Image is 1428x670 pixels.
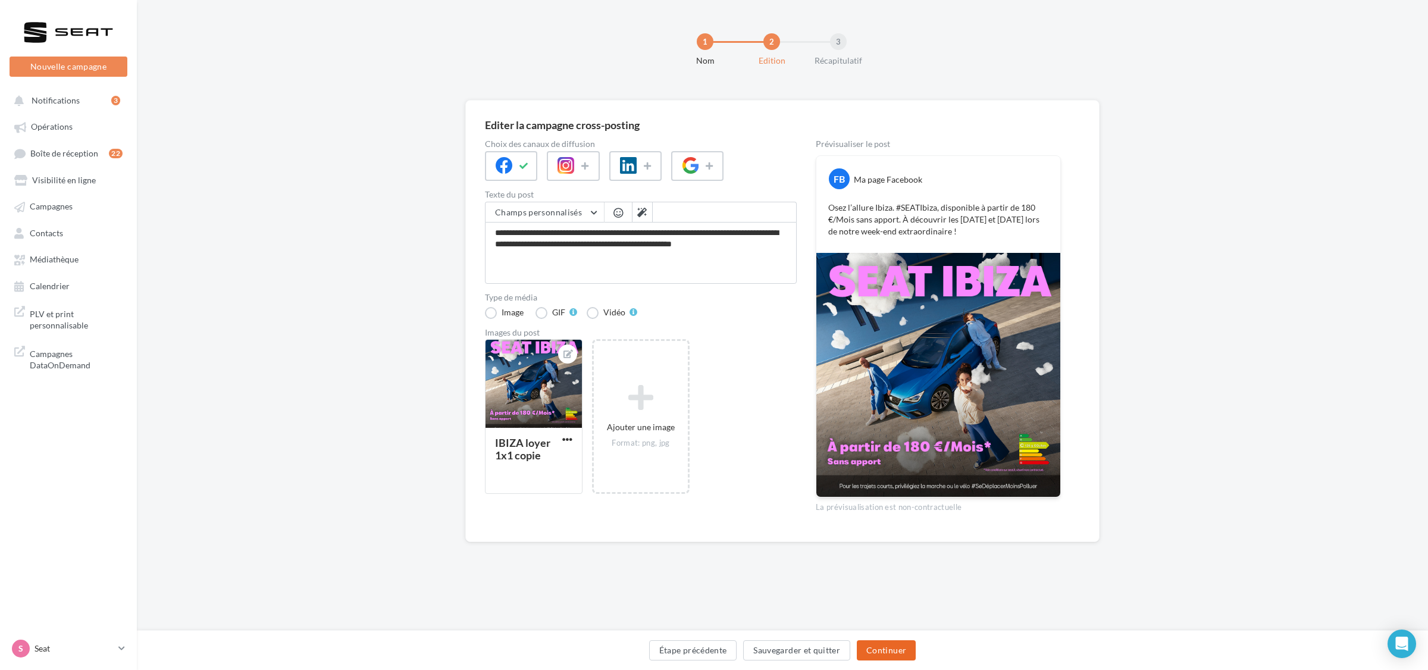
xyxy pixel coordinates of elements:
button: Étape précédente [649,640,737,660]
div: Edition [734,55,810,67]
div: La prévisualisation est non-contractuelle [816,497,1061,513]
a: Boîte de réception22 [7,142,130,164]
a: PLV et print personnalisable [7,301,130,336]
div: Ma page Facebook [854,174,922,186]
a: S Seat [10,637,127,660]
div: Image [502,308,524,317]
button: Sauvegarder et quitter [743,640,850,660]
a: Calendrier [7,275,130,296]
span: S [18,643,23,655]
span: Campagnes DataOnDemand [30,346,123,371]
label: Choix des canaux de diffusion [485,140,797,148]
span: Campagnes [30,202,73,212]
div: Open Intercom Messenger [1388,630,1416,658]
a: Campagnes [7,195,130,217]
a: Médiathèque [7,248,130,270]
a: Visibilité en ligne [7,169,130,190]
div: Récapitulatif [800,55,876,67]
div: 1 [697,33,713,50]
label: Texte du post [485,190,797,199]
div: 3 [111,96,120,105]
button: Continuer [857,640,916,660]
div: Nom [667,55,743,67]
span: Notifications [32,95,80,105]
div: 22 [109,149,123,158]
div: GIF [552,308,565,317]
button: Notifications 3 [7,89,125,111]
span: Boîte de réception [30,148,98,158]
div: 3 [830,33,847,50]
span: Champs personnalisés [495,207,582,217]
div: Prévisualiser le post [816,140,1061,148]
div: Vidéo [603,308,625,317]
p: Osez l’allure Ibiza. #SEATIbiza, disponible à partir de 180 €/Mois sans apport. À découvrir les [... [828,202,1048,237]
button: Nouvelle campagne [10,57,127,77]
div: Editer la campagne cross-posting [485,120,640,130]
div: FB [829,168,850,189]
span: Contacts [30,228,63,238]
a: Contacts [7,222,130,243]
span: Visibilité en ligne [32,175,96,185]
span: PLV et print personnalisable [30,306,123,331]
a: Opérations [7,115,130,137]
span: Opérations [31,122,73,132]
button: Champs personnalisés [486,202,604,223]
label: Type de média [485,293,797,302]
span: Médiathèque [30,255,79,265]
span: Calendrier [30,281,70,291]
p: Seat [35,643,114,655]
a: Campagnes DataOnDemand [7,341,130,376]
div: Images du post [485,328,797,337]
div: IBIZA loyer 1x1 copie [495,436,550,462]
div: 2 [763,33,780,50]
